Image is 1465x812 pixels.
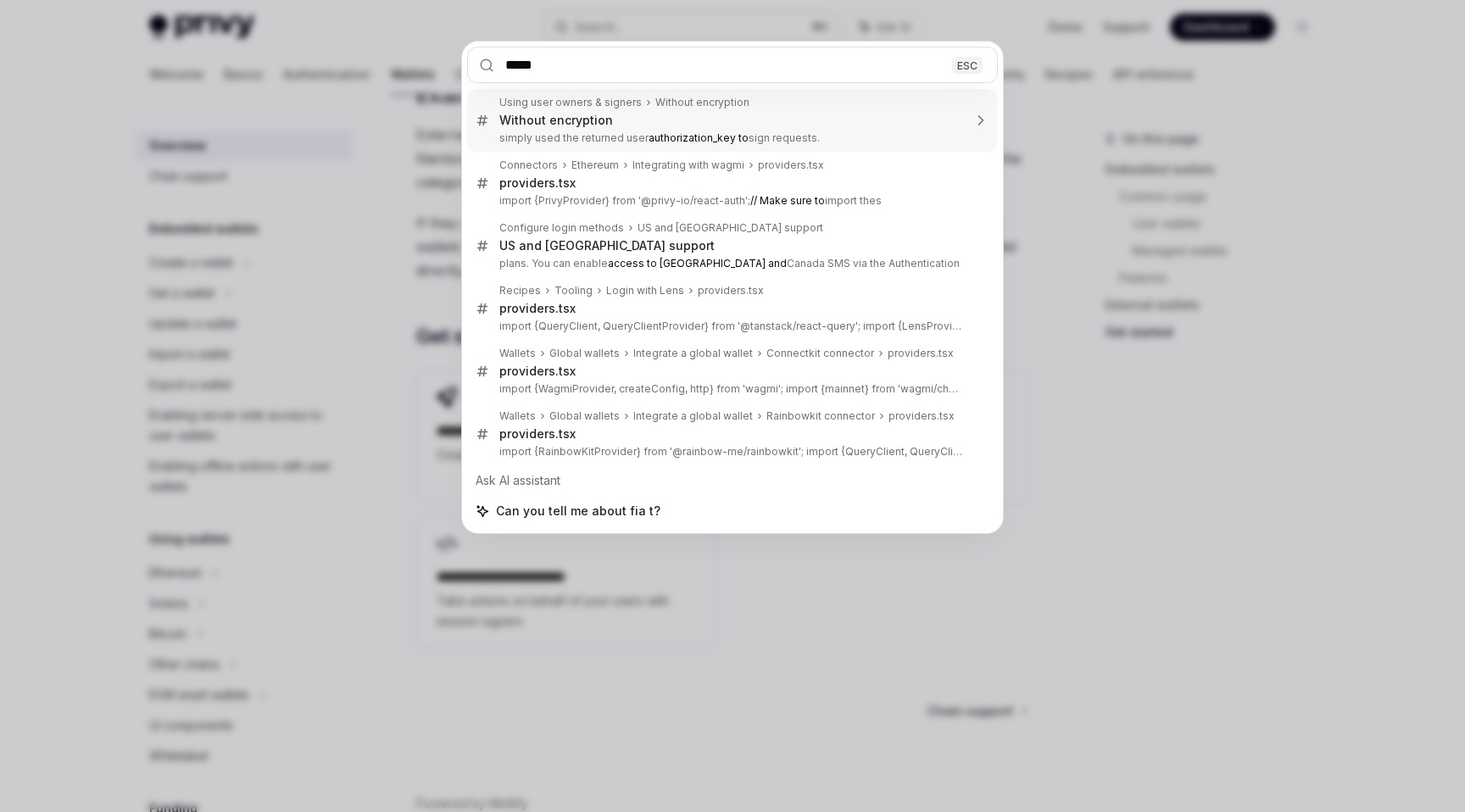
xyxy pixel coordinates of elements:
div: ESC [952,56,983,74]
p: plans. You can enable Canada SMS via the Authentication [499,257,962,270]
div: providers.tsx [499,175,576,191]
b: access to [GEOGRAPHIC_DATA] and [608,257,787,270]
div: Ask AI assistant [467,465,998,496]
div: Wallets [499,409,536,423]
div: providers.tsx [499,364,576,379]
div: Integrating with wagmi [632,159,744,172]
div: Tooling [554,284,593,298]
p: import {WagmiProvider, createConfig, http} from 'wagmi'; import {mainnet} from 'wagmi/chains'; impor [499,382,962,396]
div: US and [GEOGRAPHIC_DATA] support [499,238,715,253]
div: providers.tsx [888,347,954,360]
div: Rainbowkit connector [766,409,875,423]
div: Without encryption [499,113,613,128]
div: Global wallets [549,409,620,423]
div: providers.tsx [758,159,824,172]
p: import {QueryClient, QueryClientProvider} from '@tanstack/react-query'; import {LensProvider, Public [499,320,962,333]
b: // Make sure to [750,194,825,207]
div: US and [GEOGRAPHIC_DATA] support [638,221,823,235]
div: Without encryption [655,96,749,109]
span: Can you tell me about fia t? [496,503,660,520]
div: Wallets [499,347,536,360]
div: Global wallets [549,347,620,360]
p: import {PrivyProvider} from '@privy-io/react-auth'; import thes [499,194,962,208]
div: Configure login methods [499,221,624,235]
p: simply used the returned user sign requests. [499,131,962,145]
div: Connectkit connector [766,347,874,360]
div: providers.tsx [499,301,576,316]
div: providers.tsx [499,426,576,442]
div: Connectors [499,159,558,172]
b: authorization_key to [649,131,749,144]
div: Recipes [499,284,541,298]
div: Integrate a global wallet [633,347,753,360]
div: Integrate a global wallet [633,409,753,423]
div: Using user owners & signers [499,96,642,109]
div: Login with Lens [606,284,684,298]
div: Ethereum [571,159,619,172]
p: import {RainbowKitProvider} from '@rainbow-me/rainbowkit'; import {QueryClient, QueryClientProvider} [499,445,962,459]
div: providers.tsx [888,409,955,423]
div: providers.tsx [698,284,764,298]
